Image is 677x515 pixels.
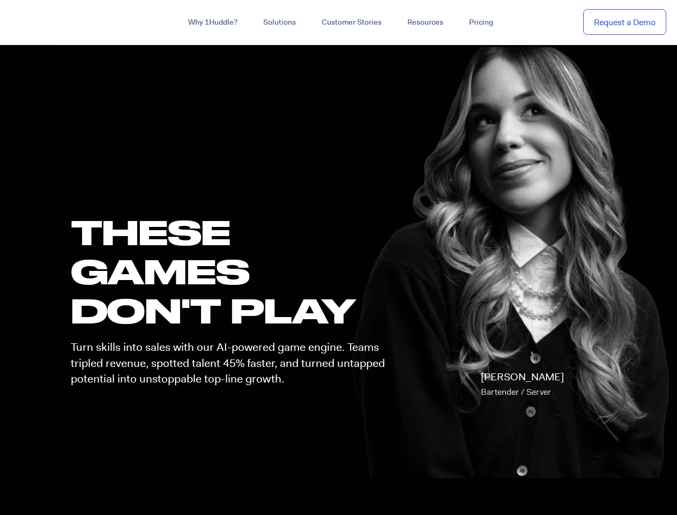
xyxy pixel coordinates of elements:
a: Solutions [250,13,309,32]
a: Request a Demo [583,9,666,35]
a: Why 1Huddle? [175,13,250,32]
p: [PERSON_NAME] [481,370,564,400]
a: Resources [395,13,456,32]
h1: these GAMES DON'T PLAY [71,212,395,330]
a: Pricing [456,13,506,32]
p: Turn skills into sales with our AI-powered game engine. Teams tripled revenue, spotted talent 45%... [71,340,395,387]
span: Bartender / Server [481,386,551,398]
a: Customer Stories [309,13,395,32]
img: ... [11,12,87,32]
